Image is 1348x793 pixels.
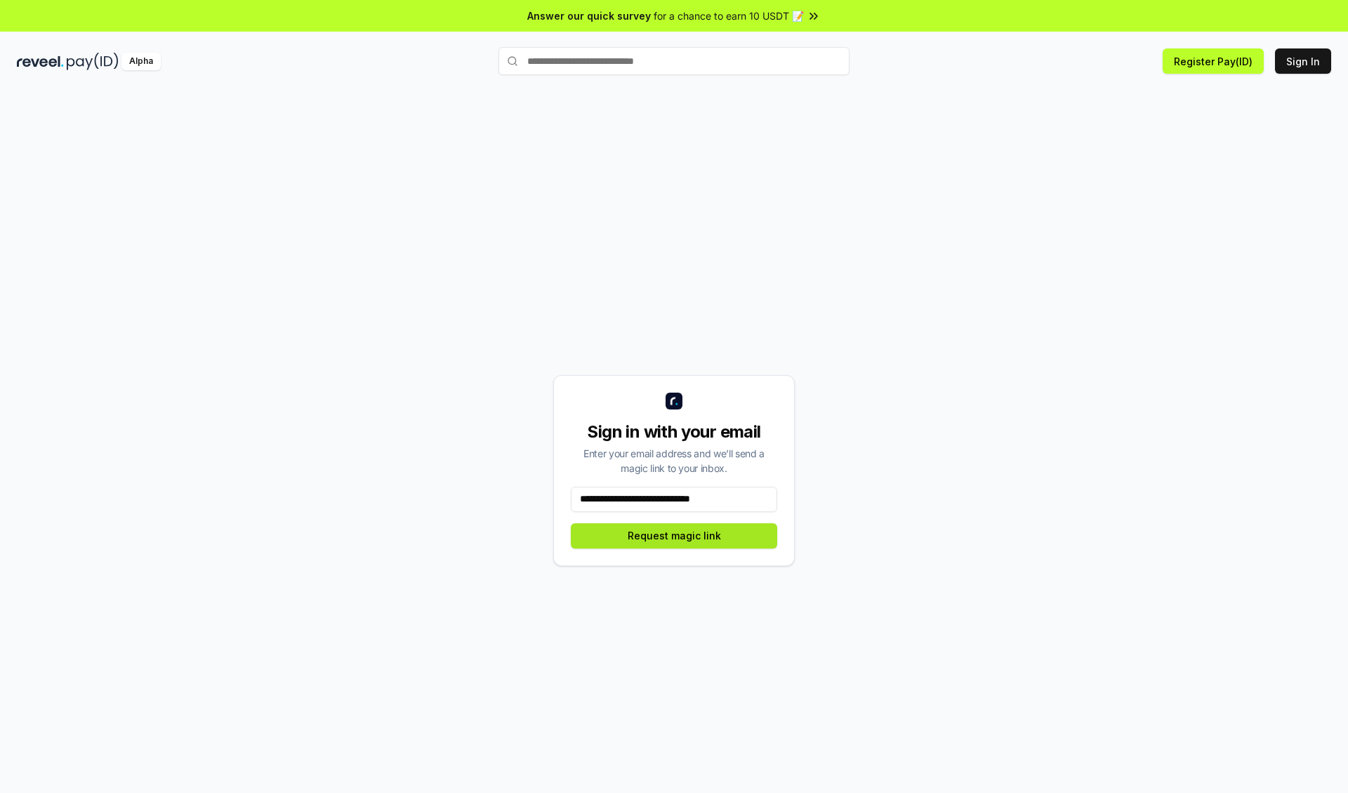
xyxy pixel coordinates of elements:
img: logo_small [666,393,682,409]
button: Request magic link [571,523,777,549]
div: Sign in with your email [571,421,777,443]
img: reveel_dark [17,53,64,70]
div: Enter your email address and we’ll send a magic link to your inbox. [571,446,777,476]
button: Sign In [1275,48,1331,74]
div: Alpha [121,53,161,70]
button: Register Pay(ID) [1163,48,1264,74]
span: for a chance to earn 10 USDT 📝 [654,8,804,23]
span: Answer our quick survey [527,8,651,23]
img: pay_id [67,53,119,70]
